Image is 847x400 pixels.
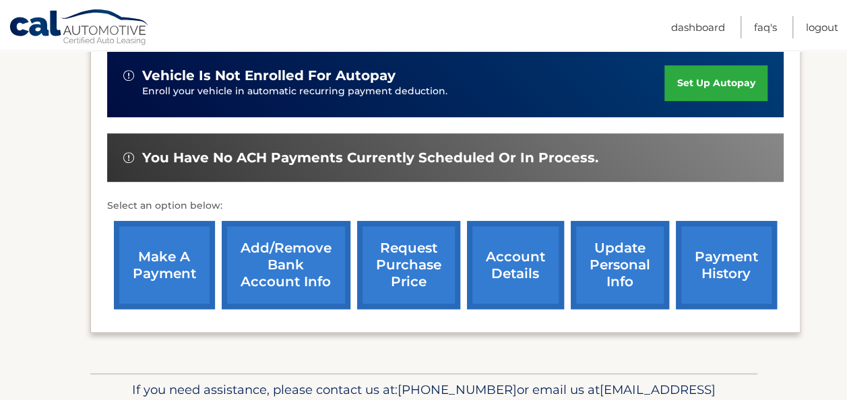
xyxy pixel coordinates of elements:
p: Select an option below: [107,198,784,214]
a: account details [467,221,564,309]
a: make a payment [114,221,215,309]
a: Logout [806,16,838,38]
span: vehicle is not enrolled for autopay [142,67,396,84]
p: Enroll your vehicle in automatic recurring payment deduction. [142,84,665,99]
a: request purchase price [357,221,460,309]
a: update personal info [571,221,669,309]
span: [PHONE_NUMBER] [398,382,517,397]
img: alert-white.svg [123,70,134,81]
a: FAQ's [754,16,777,38]
a: Cal Automotive [9,9,150,48]
img: alert-white.svg [123,152,134,163]
a: Dashboard [671,16,725,38]
a: Add/Remove bank account info [222,221,350,309]
a: set up autopay [664,65,767,101]
span: You have no ACH payments currently scheduled or in process. [142,149,598,166]
a: payment history [676,221,777,309]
